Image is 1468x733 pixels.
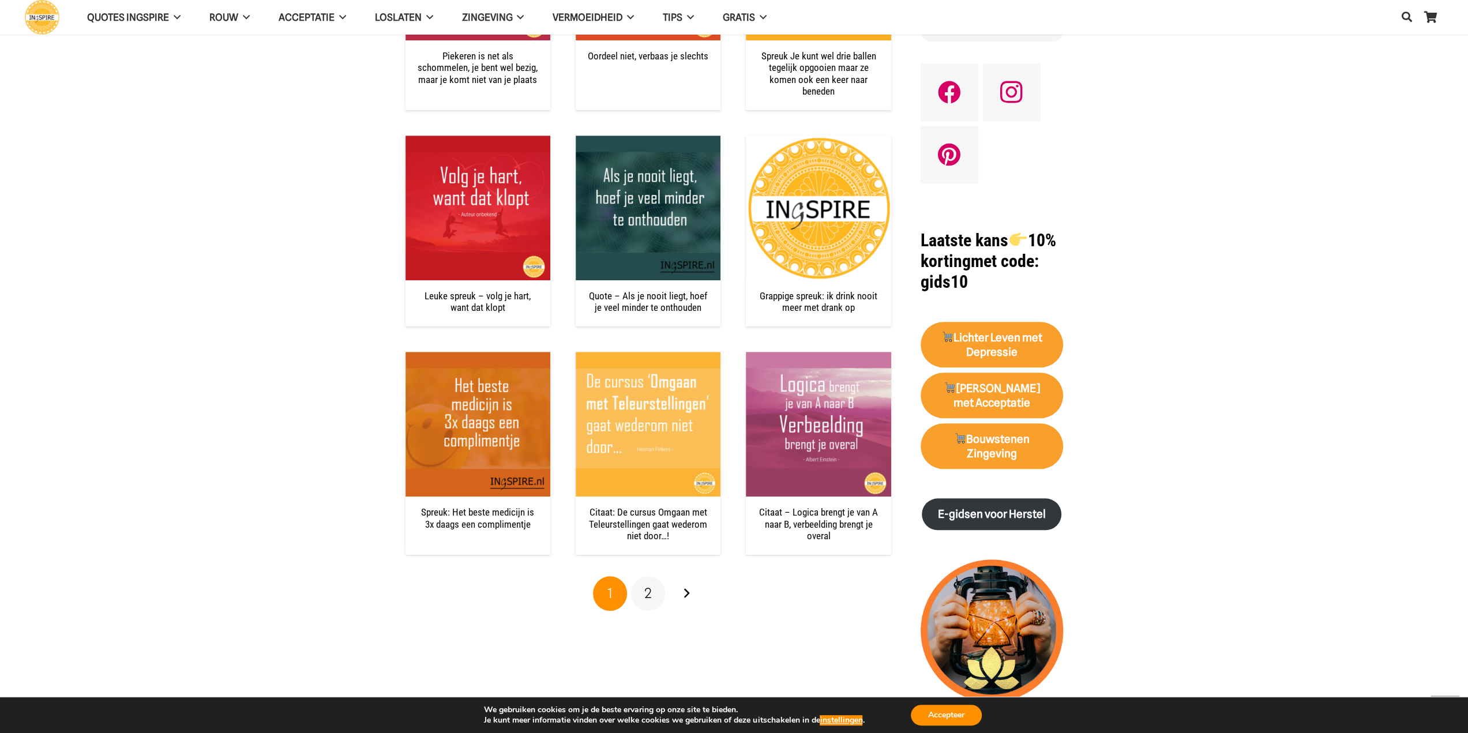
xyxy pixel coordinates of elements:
a: TIPS [648,3,708,32]
span: GRATIS [723,12,755,23]
span: Pagina 1 [593,576,628,611]
img: 🛒 [955,433,966,443]
img: Spreuk: Het beste medicijn is 3x daags een complimentje [406,352,550,497]
p: Je kunt meer informatie vinden over welke cookies we gebruiken of deze uitschakelen in de . [484,715,864,726]
a: Oordeel niet, verbaas je slechts [588,50,708,62]
a: E-gidsen voor Herstel [922,498,1061,530]
span: Zingeving [461,12,512,23]
img: lichtpuntjes voor in donkere tijden [921,559,1063,702]
span: Acceptatie [279,12,335,23]
a: Pinterest [921,126,978,183]
button: Accepteer [911,705,982,726]
a: Leuke spreuk – volg je hart, want dat klopt [406,137,550,148]
span: 1 [607,585,613,602]
a: Quote – Als je nooit liegt, hoef je veel minder te onthouden [576,137,720,148]
button: instellingen [820,715,862,726]
span: VERMOEIDHEID [553,12,622,23]
a: Citaat – Logica brengt je van A naar B, verbeelding brengt je overal [759,506,878,542]
img: Leuke spreuk: volg je hart, want dat klopt [406,136,550,280]
a: Terug naar top [1431,696,1459,724]
a: VERMOEIDHEID [538,3,648,32]
p: We gebruiken cookies om je de beste ervaring op onze site te bieden. [484,705,864,715]
a: Instagram [983,63,1041,121]
a: Acceptatie [264,3,361,32]
a: Spreuk: Het beste medicijn is 3x daags een complimentje [421,506,534,529]
a: GRATIS [708,3,781,32]
a: 🛒Lichter Leven met Depressie [921,322,1063,368]
a: 🛒Bouwstenen Zingeving [921,423,1063,469]
a: Piekeren is net als schommelen, je bent wel bezig, maar je komt niet van je plaats [418,50,538,85]
span: TIPS [663,12,682,23]
a: Citaat: De cursus Omgaan met Teleurstellingen gaat wederom niet door…! [576,353,720,364]
img: Spreuk: Als je nooit liegt, hoef je veel minder te onthouden | spreuken& gezegden Ingspire [576,136,720,280]
strong: Laatste kans 10% korting [921,230,1056,271]
a: Citaat – Logica brengt je van A naar B, verbeelding brengt je overal [746,353,891,364]
img: 👉 [1009,231,1027,248]
a: 🛒[PERSON_NAME] met Acceptatie [921,373,1063,419]
img: Citaat: Logica brengt je van A naar B, verbeelding brengt je overal. [746,352,891,497]
a: Facebook [921,63,978,121]
img: 🛒 [942,331,953,342]
a: Zoeken [1395,3,1418,31]
a: Citaat: De cursus Omgaan met Teleurstellingen gaat wederom niet door…! [589,506,707,542]
img: 🛒 [944,382,955,393]
a: QUOTES INGSPIRE [73,3,195,32]
strong: E-gidsen voor Herstel [938,508,1046,521]
strong: Lichter Leven met Depressie [941,331,1042,359]
h1: met code: gids10 [921,230,1063,292]
a: Spreuk: Het beste medicijn is 3x daags een complimentje [406,353,550,364]
img: Citaat: De cursus Omgaan met Teleurstellingen gaat wederom niet door...! [576,352,720,497]
span: QUOTES INGSPIRE [87,12,169,23]
a: Loslaten [361,3,448,32]
a: Pagina 2 [631,576,666,611]
a: Grappige spreuk: ik drink nooit meer met drank op [746,137,891,148]
span: Loslaten [375,12,422,23]
a: ROUW [195,3,264,32]
a: Spreuk Je kunt wel drie ballen tegelijk opgooien maar ze komen ook een keer naar beneden [761,50,876,97]
a: Grappige spreuk: ik drink nooit meer met drank op [760,290,877,313]
a: Zingeving [447,3,538,32]
strong: Bouwstenen Zingeving [953,433,1030,460]
a: Leuke spreuk – volg je hart, want dat klopt [425,290,531,313]
span: ROUW [209,12,238,23]
a: Quote – Als je nooit liegt, hoef je veel minder te onthouden [589,290,707,313]
strong: [PERSON_NAME] met Acceptatie [944,382,1040,409]
span: 2 [644,585,652,602]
